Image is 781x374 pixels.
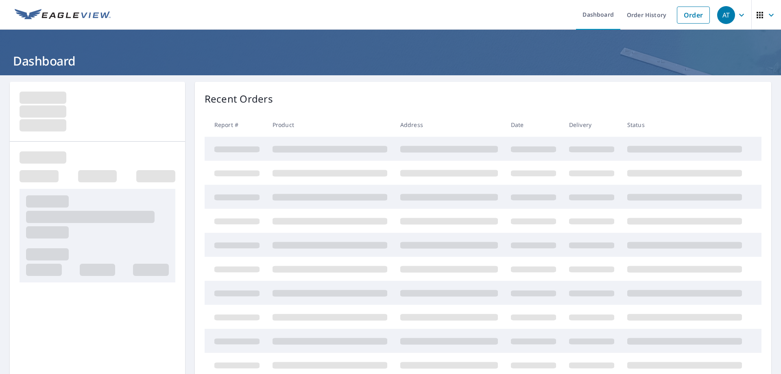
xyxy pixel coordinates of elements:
th: Product [266,113,394,137]
th: Address [394,113,504,137]
img: EV Logo [15,9,111,21]
a: Order [677,7,710,24]
div: AT [717,6,735,24]
h1: Dashboard [10,52,771,69]
th: Delivery [563,113,621,137]
th: Status [621,113,748,137]
th: Report # [205,113,266,137]
th: Date [504,113,563,137]
p: Recent Orders [205,92,273,106]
